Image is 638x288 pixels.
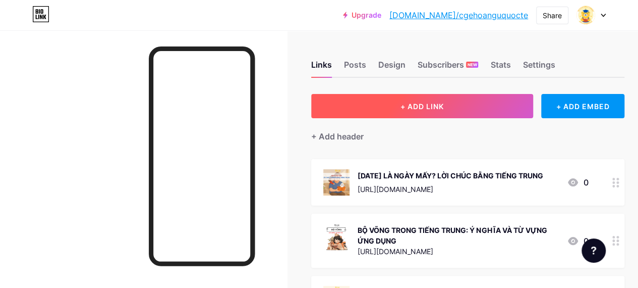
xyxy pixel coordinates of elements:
[576,6,595,25] img: Marketing CGE
[378,59,405,77] div: Design
[358,184,543,195] div: [URL][DOMAIN_NAME]
[543,10,562,21] div: Share
[567,235,588,247] div: 0
[311,59,332,77] div: Links
[389,9,528,21] a: [DOMAIN_NAME]/cgehoanguquocte
[311,130,364,142] div: + Add header
[344,59,366,77] div: Posts
[468,62,477,68] span: NEW
[343,11,381,19] a: Upgrade
[400,102,444,111] span: + ADD LINK
[567,176,588,188] div: 0
[358,246,559,257] div: [URL][DOMAIN_NAME]
[490,59,510,77] div: Stats
[358,170,543,181] div: [DATE] LÀ NGÀY MẤY? LỜI CHÚC BẰNG TIẾNG TRUNG
[541,94,624,118] div: + ADD EMBED
[323,224,350,250] img: BỘ VÕNG TRONG TIẾNG TRUNG: Ý NGHĨA VÀ TỪ VỰNG ỨNG DỤNG
[523,59,555,77] div: Settings
[311,94,533,118] button: + ADD LINK
[358,225,559,246] div: BỘ VÕNG TRONG TIẾNG TRUNG: Ý NGHĨA VÀ TỪ VỰNG ỨNG DỤNG
[323,169,350,196] img: NGÀY CỦA CHA LÀ NGÀY MẤY? LỜI CHÚC BẰNG TIẾNG TRUNG
[418,59,478,77] div: Subscribers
